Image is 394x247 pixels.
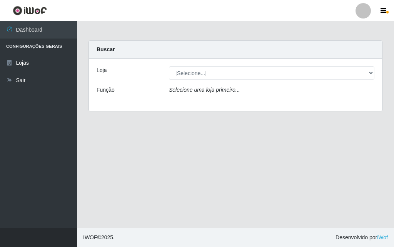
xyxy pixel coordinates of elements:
strong: Buscar [97,46,115,52]
span: © 2025 . [83,234,115,242]
span: Desenvolvido por [336,234,388,242]
img: CoreUI Logo [13,6,47,15]
label: Loja [97,66,107,74]
label: Função [97,86,115,94]
i: Selecione uma loja primeiro... [169,87,240,93]
a: iWof [377,234,388,240]
span: IWOF [83,234,97,240]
